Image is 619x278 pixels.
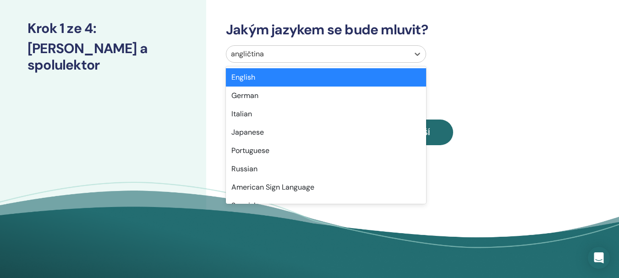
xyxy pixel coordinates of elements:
div: Japanese [226,123,426,142]
div: Portuguese [226,142,426,160]
font: [PERSON_NAME] a spolulektor [27,39,148,74]
div: Otevřete Intercom Messenger [588,247,610,269]
div: Spanish [226,196,426,215]
div: German [226,87,426,105]
font: Jakým jazykem se bude mluvit? [226,21,428,38]
div: Italian [226,105,426,123]
font: Krok 1 ze 4 [27,19,93,37]
div: English [226,68,426,87]
font: : [93,19,96,37]
div: American Sign Language [226,178,426,196]
div: Russian [226,160,426,178]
